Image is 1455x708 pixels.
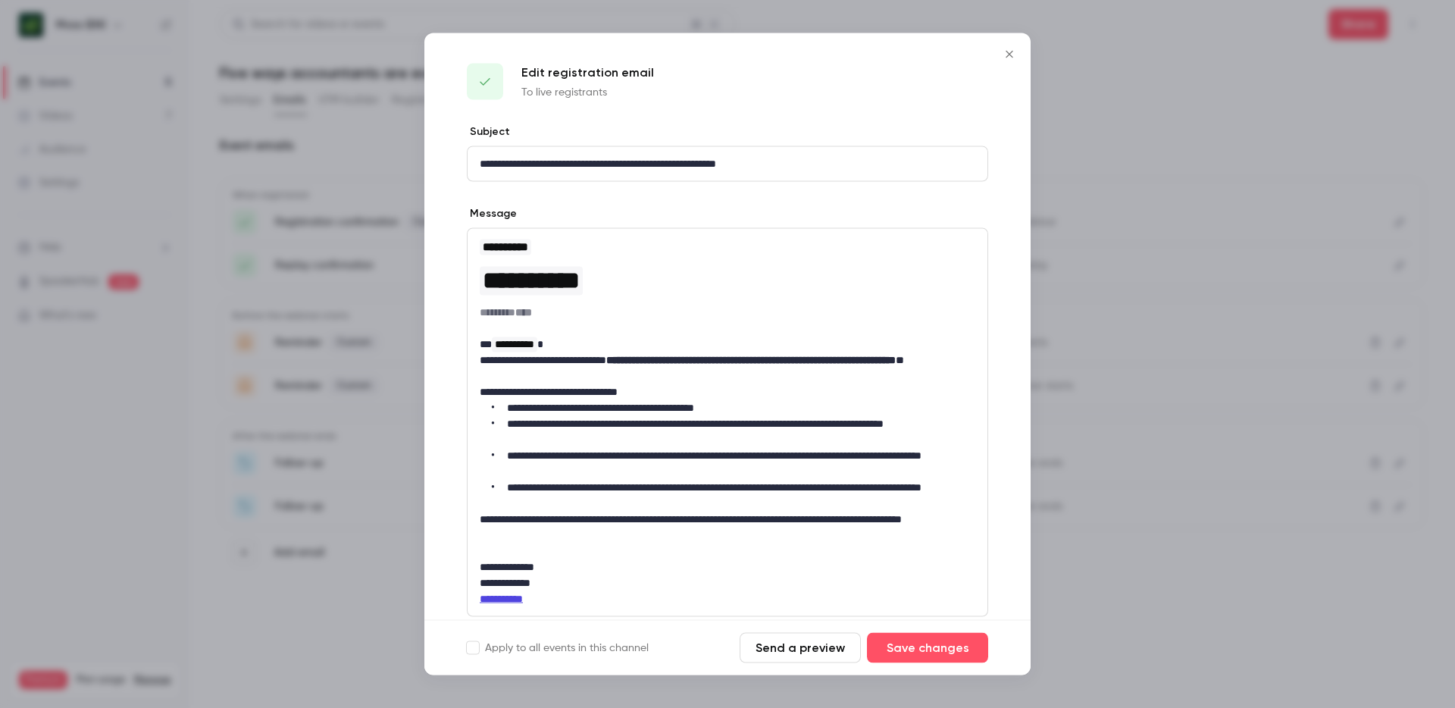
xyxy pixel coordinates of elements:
p: Edit registration email [521,64,654,82]
label: Apply to all events in this channel [467,641,649,656]
label: Message [467,206,517,221]
div: editor [468,229,987,616]
button: Save changes [867,633,988,663]
label: Subject [467,124,510,139]
button: Send a preview [740,633,861,663]
p: To live registrants [521,85,654,100]
div: editor [468,147,987,181]
button: Close [994,39,1025,70]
